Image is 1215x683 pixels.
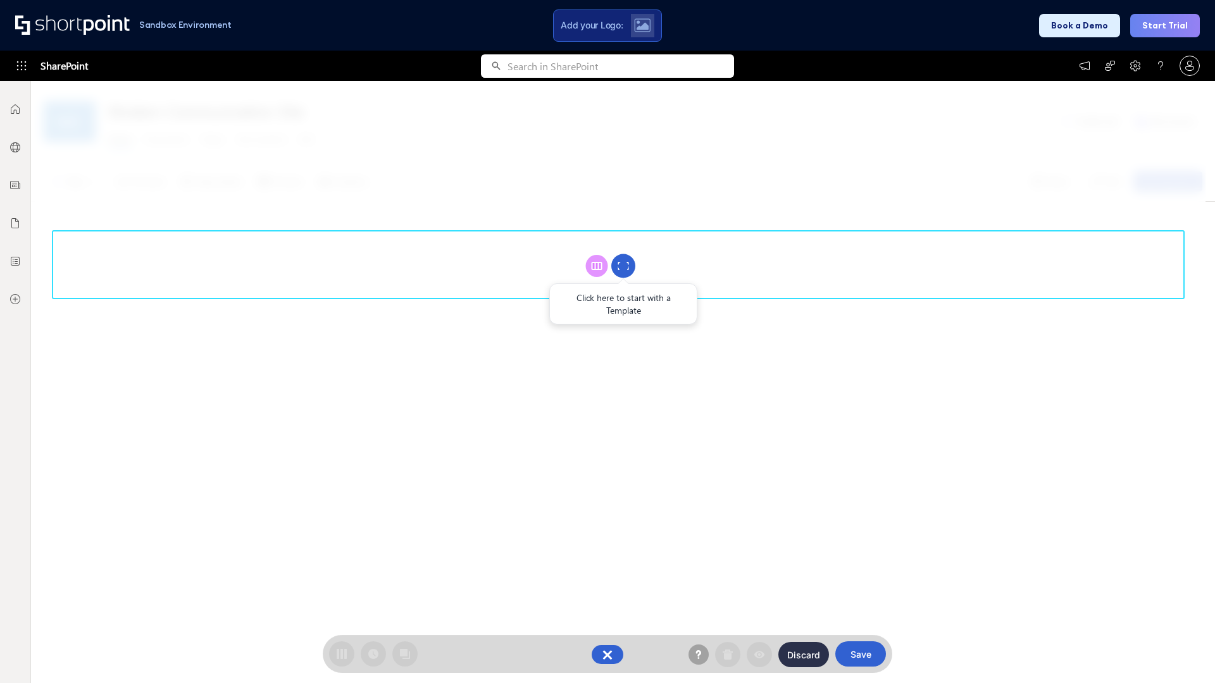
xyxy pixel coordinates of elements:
[561,20,623,31] span: Add your Logo:
[139,22,232,28] h1: Sandbox Environment
[1130,14,1200,37] button: Start Trial
[835,641,886,667] button: Save
[508,54,734,78] input: Search in SharePoint
[1039,14,1120,37] button: Book a Demo
[1152,622,1215,683] iframe: Chat Widget
[634,18,651,32] img: Upload logo
[778,642,829,667] button: Discard
[40,51,88,81] span: SharePoint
